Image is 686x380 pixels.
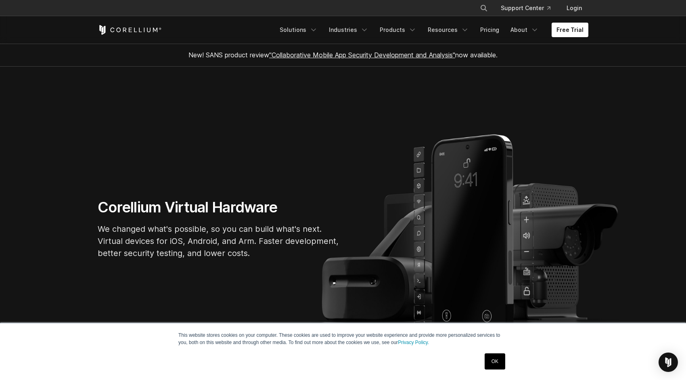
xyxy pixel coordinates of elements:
[188,51,498,59] span: New! SANS product review now available.
[494,1,557,15] a: Support Center
[275,23,588,37] div: Navigation Menu
[477,1,491,15] button: Search
[98,223,340,259] p: We changed what's possible, so you can build what's next. Virtual devices for iOS, Android, and A...
[178,332,508,346] p: This website stores cookies on your computer. These cookies are used to improve your website expe...
[324,23,373,37] a: Industries
[269,51,455,59] a: "Collaborative Mobile App Security Development and Analysis"
[485,353,505,370] a: OK
[375,23,421,37] a: Products
[552,23,588,37] a: Free Trial
[470,1,588,15] div: Navigation Menu
[659,353,678,372] div: Open Intercom Messenger
[560,1,588,15] a: Login
[475,23,504,37] a: Pricing
[423,23,474,37] a: Resources
[398,340,429,345] a: Privacy Policy.
[98,25,162,35] a: Corellium Home
[275,23,322,37] a: Solutions
[506,23,544,37] a: About
[98,198,340,216] h1: Corellium Virtual Hardware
